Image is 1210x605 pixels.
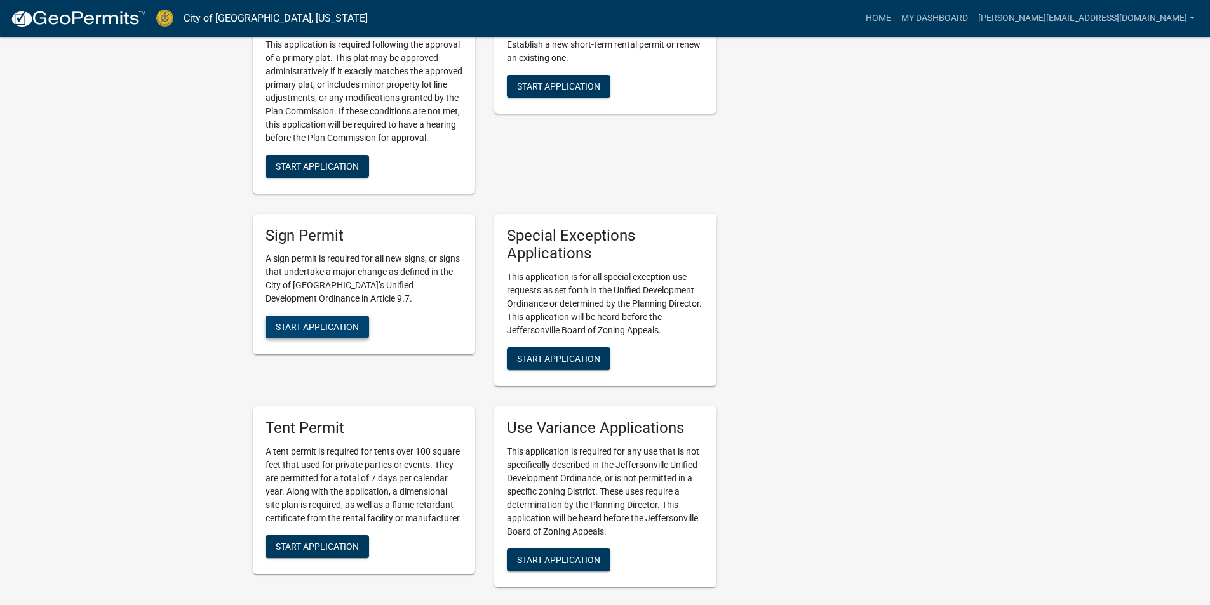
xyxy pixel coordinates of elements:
span: Start Application [276,542,359,552]
button: Start Application [507,75,610,98]
p: This application is required following the approval of a primary plat. This plat may be approved ... [266,38,462,145]
span: Start Application [517,555,600,565]
button: Start Application [266,316,369,338]
p: A sign permit is required for all new signs, or signs that undertake a major change as defined in... [266,252,462,305]
p: This application is required for any use that is not specifically described in the Jeffersonville... [507,445,704,538]
a: City of [GEOGRAPHIC_DATA], [US_STATE] [184,8,368,29]
button: Start Application [507,347,610,370]
span: Start Application [517,354,600,364]
img: City of Jeffersonville, Indiana [156,10,173,27]
a: Home [861,6,896,30]
span: Start Application [517,81,600,91]
span: Start Application [276,161,359,171]
p: Establish a new short-term rental permit or renew an existing one. [507,38,704,65]
button: Start Application [507,548,610,571]
h5: Sign Permit [266,227,462,245]
a: My Dashboard [896,6,973,30]
p: This application is for all special exception use requests as set forth in the Unified Developmen... [507,270,704,337]
p: A tent permit is required for tents over 100 square feet that used for private parties or events.... [266,445,462,525]
button: Start Application [266,535,369,558]
button: Start Application [266,155,369,178]
h5: Use Variance Applications [507,419,704,437]
h5: Special Exceptions Applications [507,227,704,263]
span: Start Application [276,322,359,332]
h5: Tent Permit [266,419,462,437]
a: [PERSON_NAME][EMAIL_ADDRESS][DOMAIN_NAME] [973,6,1200,30]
